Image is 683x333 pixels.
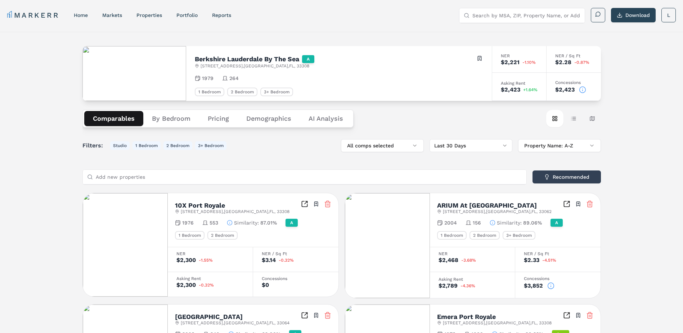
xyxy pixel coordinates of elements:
div: $2.28 [555,59,571,65]
a: Inspect Comparables [301,200,308,208]
span: 87.01% [260,219,277,226]
span: [STREET_ADDRESS] , [GEOGRAPHIC_DATA] , FL , 33308 [201,63,309,69]
h2: ARIUM At [GEOGRAPHIC_DATA] [437,202,537,209]
h2: Emera Port Royale [437,314,496,320]
div: A [302,55,314,63]
button: Studio [110,141,130,150]
div: A [551,219,563,227]
h2: 10X Port Royale [175,202,225,209]
span: -1.10% [522,60,536,65]
div: NER / Sq Ft [555,54,592,58]
div: $0 [262,282,269,288]
button: By Bedroom [143,111,199,126]
div: 1 Bedroom [175,231,205,240]
a: MARKERR [7,10,59,20]
span: -3.68% [461,258,476,262]
button: Recommended [533,170,601,183]
div: $3,852 [524,283,543,289]
a: properties [136,12,162,18]
button: 2 Bedroom [163,141,192,150]
span: 89.06% [523,219,542,226]
div: Concessions [524,276,592,281]
button: Download [611,8,656,22]
span: -0.32% [199,283,214,287]
div: NER [501,54,538,58]
span: L [667,12,670,19]
div: 1 Bedroom [437,231,467,240]
input: Add new properties [96,170,522,184]
div: $2,468 [439,257,458,263]
button: Pricing [199,111,238,126]
div: Asking Rent [501,81,538,85]
a: Portfolio [176,12,198,18]
button: AI Analysis [300,111,352,126]
span: [STREET_ADDRESS] , [GEOGRAPHIC_DATA] , FL , 33308 [443,320,552,326]
span: -0.87% [574,60,589,65]
button: L [661,8,676,22]
span: 2004 [444,219,457,226]
a: Inspect Comparables [563,312,570,319]
a: home [74,12,88,18]
div: $3.14 [262,257,276,263]
div: $2,221 [501,59,520,65]
div: NER / Sq Ft [524,252,592,256]
span: [STREET_ADDRESS] , [GEOGRAPHIC_DATA] , FL , 33062 [443,209,552,214]
a: Inspect Comparables [563,200,570,208]
div: 2 Bedroom [469,231,500,240]
div: 2 Bedroom [227,88,257,96]
div: 3+ Bedroom [260,88,293,96]
button: All comps selected [341,139,424,152]
button: Demographics [238,111,300,126]
div: $2,423 [501,87,520,93]
div: $2,789 [439,283,458,289]
div: 3+ Bedroom [503,231,535,240]
div: NER [439,252,506,256]
div: NER [176,252,244,256]
span: Filters: [82,141,107,150]
div: A [286,219,298,227]
span: [STREET_ADDRESS] , [GEOGRAPHIC_DATA] , FL , 33308 [181,209,289,214]
span: 156 [473,219,481,226]
a: markets [102,12,122,18]
span: -1.55% [199,258,213,262]
a: Inspect Comparables [301,312,308,319]
button: Property Name: A-Z [518,139,601,152]
h2: [GEOGRAPHIC_DATA] [175,314,243,320]
div: $2,300 [176,257,196,263]
input: Search by MSA, ZIP, Property Name, or Address [472,8,580,23]
div: Asking Rent [176,276,244,281]
span: Similarity : [234,219,259,226]
h2: Berkshire Lauderdale By The Sea [195,56,299,62]
span: [STREET_ADDRESS] , [GEOGRAPHIC_DATA] , FL , 33064 [181,320,289,326]
span: 553 [210,219,218,226]
div: Asking Rent [439,277,506,281]
div: Concessions [555,80,592,85]
div: $2,423 [555,87,575,93]
div: $2,300 [176,282,196,288]
button: 3+ Bedroom [195,141,226,150]
span: 1979 [202,75,214,82]
div: Concessions [262,276,330,281]
div: NER / Sq Ft [262,252,330,256]
span: -4.51% [542,258,556,262]
button: Comparables [84,111,143,126]
span: -4.36% [460,284,475,288]
span: 264 [229,75,239,82]
span: 1976 [182,219,194,226]
span: Similarity : [497,219,522,226]
div: 1 Bedroom [195,88,224,96]
span: +1.64% [523,88,538,92]
div: $2.33 [524,257,539,263]
span: -0.32% [279,258,294,262]
button: 1 Bedroom [132,141,161,150]
a: reports [212,12,231,18]
div: 2 Bedroom [207,231,238,240]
